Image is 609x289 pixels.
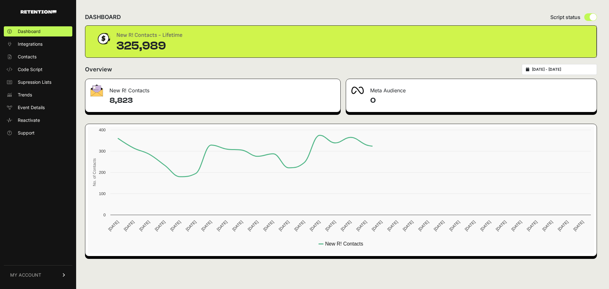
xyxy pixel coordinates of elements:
[464,220,476,232] text: [DATE]
[116,31,182,40] div: New R! Contacts - Lifetime
[325,241,363,246] text: New R! Contacts
[18,104,45,111] span: Event Details
[510,220,523,232] text: [DATE]
[99,149,106,154] text: 300
[231,220,244,232] text: [DATE]
[90,84,103,96] img: fa-envelope-19ae18322b30453b285274b1b8af3d052b27d846a4fbe8435d1a52b978f639a2.png
[340,220,352,232] text: [DATE]
[200,220,213,232] text: [DATE]
[370,95,592,106] h4: 0
[324,220,337,232] text: [DATE]
[4,26,72,36] a: Dashboard
[4,52,72,62] a: Contacts
[116,40,182,52] div: 325,989
[417,220,430,232] text: [DATE]
[479,220,492,232] text: [DATE]
[4,90,72,100] a: Trends
[103,213,106,217] text: 0
[18,41,43,47] span: Integrations
[541,220,554,232] text: [DATE]
[18,28,41,35] span: Dashboard
[85,13,121,22] h2: DASHBOARD
[247,220,259,232] text: [DATE]
[309,220,321,232] text: [DATE]
[169,220,182,232] text: [DATE]
[18,54,36,60] span: Contacts
[433,220,445,232] text: [DATE]
[526,220,538,232] text: [DATE]
[4,102,72,113] a: Event Details
[18,66,43,73] span: Code Script
[85,65,112,74] h2: Overview
[4,77,72,87] a: Supression Lists
[107,220,120,232] text: [DATE]
[18,79,51,85] span: Supression Lists
[495,220,507,232] text: [DATE]
[346,79,597,98] div: Meta Audience
[138,220,151,232] text: [DATE]
[402,220,414,232] text: [DATE]
[293,220,306,232] text: [DATE]
[85,79,340,98] div: New R! Contacts
[10,272,41,278] span: MY ACCOUNT
[4,115,72,125] a: Reactivate
[123,220,135,232] text: [DATE]
[154,220,166,232] text: [DATE]
[18,92,32,98] span: Trends
[278,220,290,232] text: [DATE]
[185,220,197,232] text: [DATE]
[4,64,72,75] a: Code Script
[4,128,72,138] a: Support
[95,31,111,47] img: dollar-coin-05c43ed7efb7bc0c12610022525b4bbbb207c7efeef5aecc26f025e68dcafac9.png
[351,87,364,94] img: fa-meta-2f981b61bb99beabf952f7030308934f19ce035c18b003e963880cc3fabeebb7.png
[99,191,106,196] text: 100
[4,265,72,285] a: MY ACCOUNT
[557,220,569,232] text: [DATE]
[355,220,368,232] text: [DATE]
[99,128,106,132] text: 400
[262,220,275,232] text: [DATE]
[18,117,40,123] span: Reactivate
[99,170,106,175] text: 200
[92,158,97,186] text: No. of Contacts
[448,220,461,232] text: [DATE]
[550,13,580,21] span: Script status
[21,10,56,14] img: Retention.com
[572,220,585,232] text: [DATE]
[216,220,228,232] text: [DATE]
[386,220,399,232] text: [DATE]
[109,95,335,106] h4: 8,823
[371,220,383,232] text: [DATE]
[4,39,72,49] a: Integrations
[18,130,35,136] span: Support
